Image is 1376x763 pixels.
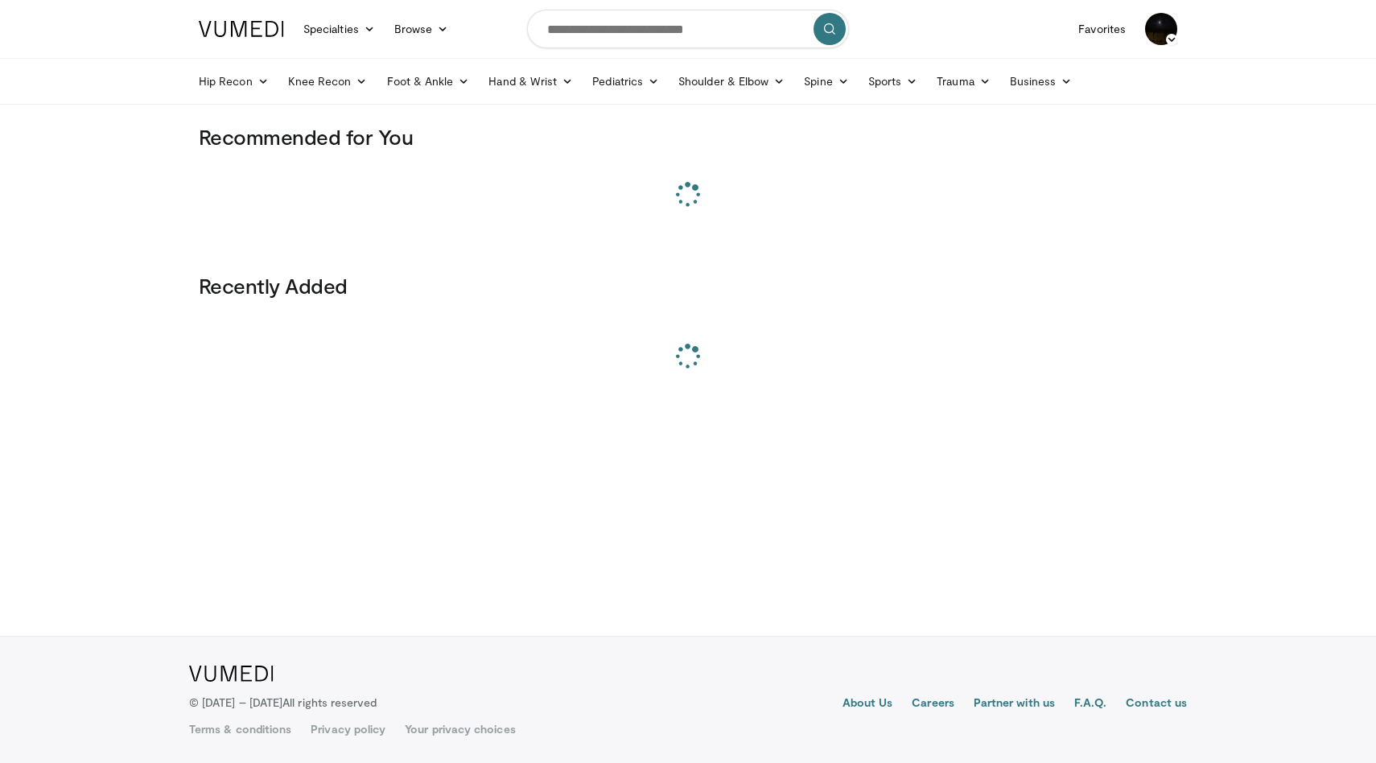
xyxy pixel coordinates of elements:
a: Contact us [1126,695,1187,714]
a: About Us [842,695,893,714]
p: © [DATE] – [DATE] [189,695,377,711]
a: Trauma [927,65,1000,97]
input: Search topics, interventions [527,10,849,48]
a: Sports [859,65,928,97]
a: Partner with us [974,695,1055,714]
a: Favorites [1069,13,1135,45]
a: Foot & Ankle [377,65,480,97]
span: All rights reserved [282,695,377,709]
a: Knee Recon [278,65,377,97]
a: Pediatrics [583,65,669,97]
a: Browse [385,13,459,45]
a: Spine [794,65,858,97]
a: Privacy policy [311,721,385,737]
a: Specialties [294,13,385,45]
img: VuMedi Logo [189,666,274,682]
a: Hip Recon [189,65,278,97]
h3: Recommended for You [199,124,1177,150]
h3: Recently Added [199,273,1177,299]
a: Terms & conditions [189,721,291,737]
a: Shoulder & Elbow [669,65,794,97]
a: Careers [912,695,954,714]
a: Hand & Wrist [479,65,583,97]
a: F.A.Q. [1074,695,1106,714]
a: Your privacy choices [405,721,515,737]
a: Business [1000,65,1082,97]
img: VuMedi Logo [199,21,284,37]
img: Avatar [1145,13,1177,45]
